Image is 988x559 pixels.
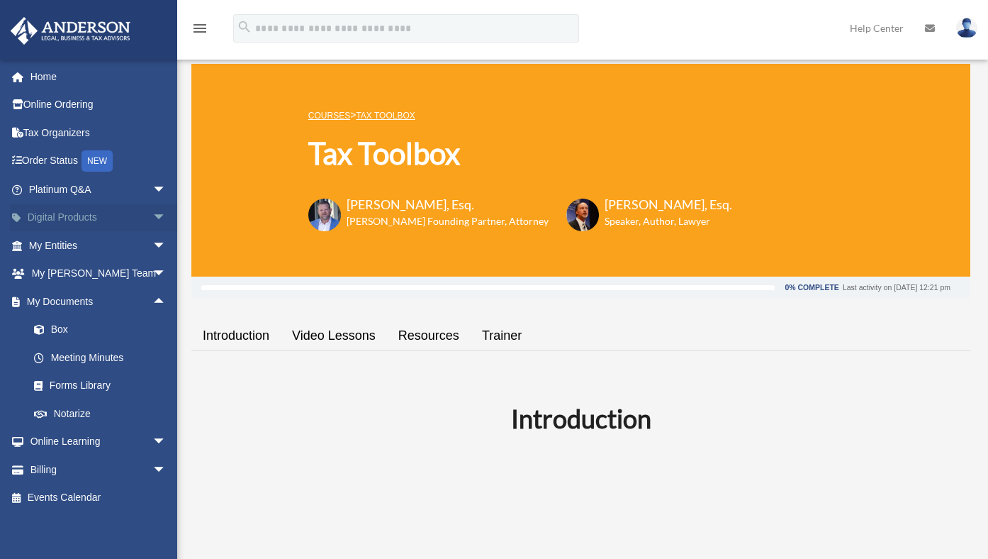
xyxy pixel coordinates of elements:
[152,287,181,316] span: arrow_drop_up
[605,214,714,228] h6: Speaker, Author, Lawyer
[10,484,188,512] a: Events Calendar
[10,231,188,260] a: My Entitiesarrow_drop_down
[20,372,188,400] a: Forms Library
[152,175,181,204] span: arrow_drop_down
[20,343,188,372] a: Meeting Minutes
[10,287,188,316] a: My Documentsarrow_drop_up
[308,111,350,121] a: COURSES
[387,316,471,356] a: Resources
[10,428,188,456] a: Online Learningarrow_drop_down
[82,150,113,172] div: NEW
[956,18,977,38] img: User Pic
[10,118,188,147] a: Tax Organizers
[347,214,549,228] h6: [PERSON_NAME] Founding Partner, Attorney
[152,428,181,457] span: arrow_drop_down
[10,260,188,288] a: My [PERSON_NAME] Teamarrow_drop_down
[785,284,838,292] div: 0% Complete
[20,316,188,344] a: Box
[6,17,135,45] img: Anderson Advisors Platinum Portal
[10,91,188,119] a: Online Ordering
[308,133,732,175] h1: Tax Toolbox
[10,455,188,484] a: Billingarrow_drop_down
[308,199,341,231] img: Toby-circle-head.png
[237,19,252,35] i: search
[566,199,599,231] img: Scott-Estill-Headshot.png
[10,204,188,232] a: Digital Productsarrow_drop_down
[200,401,962,436] h2: Introduction
[843,284,950,292] div: Last activity on [DATE] 12:21 pm
[10,147,188,176] a: Order StatusNEW
[10,62,188,91] a: Home
[152,204,181,233] span: arrow_drop_down
[191,20,208,37] i: menu
[281,316,387,356] a: Video Lessons
[20,399,188,428] a: Notarize
[347,196,549,214] h3: [PERSON_NAME], Esq.
[605,196,732,214] h3: [PERSON_NAME], Esq.
[471,316,533,356] a: Trainer
[308,106,732,124] p: >
[10,175,188,204] a: Platinum Q&Aarrow_drop_down
[191,316,281,356] a: Introduction
[152,231,181,260] span: arrow_drop_down
[191,25,208,37] a: menu
[152,455,181,485] span: arrow_drop_down
[152,260,181,289] span: arrow_drop_down
[356,111,415,121] a: Tax Toolbox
